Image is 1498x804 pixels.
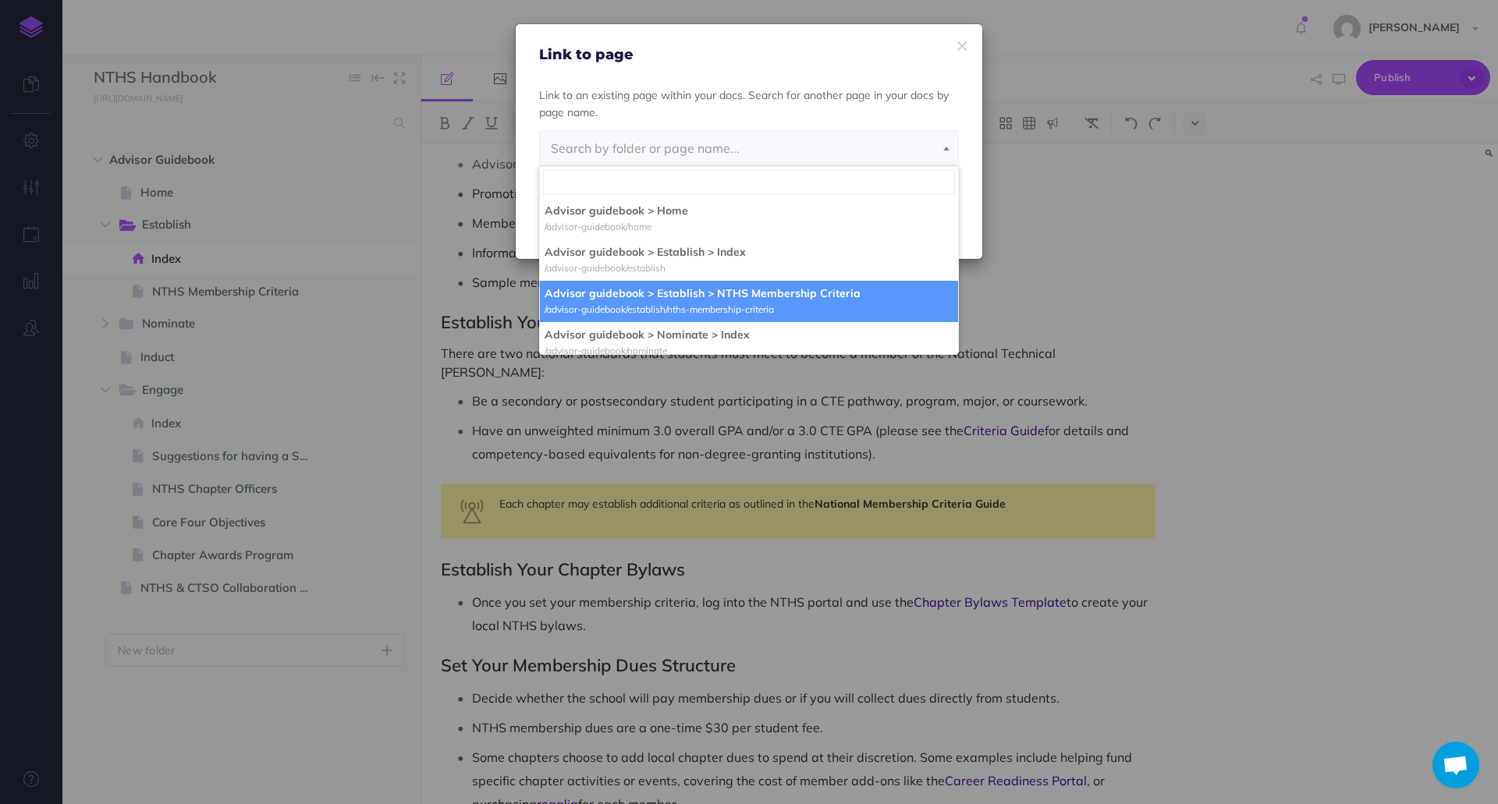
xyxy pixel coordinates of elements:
strong: Advisor guidebook > Establish > Index [545,245,746,259]
strong: Advisor guidebook > Home [545,204,688,218]
small: /advisor-guidebook/establish [545,262,666,274]
small: /advisor-guidebook/nominate [545,345,667,356]
small: /advisor-guidebook/home [545,221,651,232]
span: Search by folder or page name... [551,140,740,156]
strong: Advisor guidebook > Establish > NTHS Membership Criteria [545,286,861,300]
h4: Link to page [539,48,959,63]
p: Link to an existing page within your docs. Search for another page in your docs by page name. [539,87,959,122]
strong: Advisor guidebook > Nominate > Index [545,328,750,342]
small: /advisor-guidebook/establish/nths-membership-criteria [545,303,774,315]
div: Open chat [1432,742,1479,788]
